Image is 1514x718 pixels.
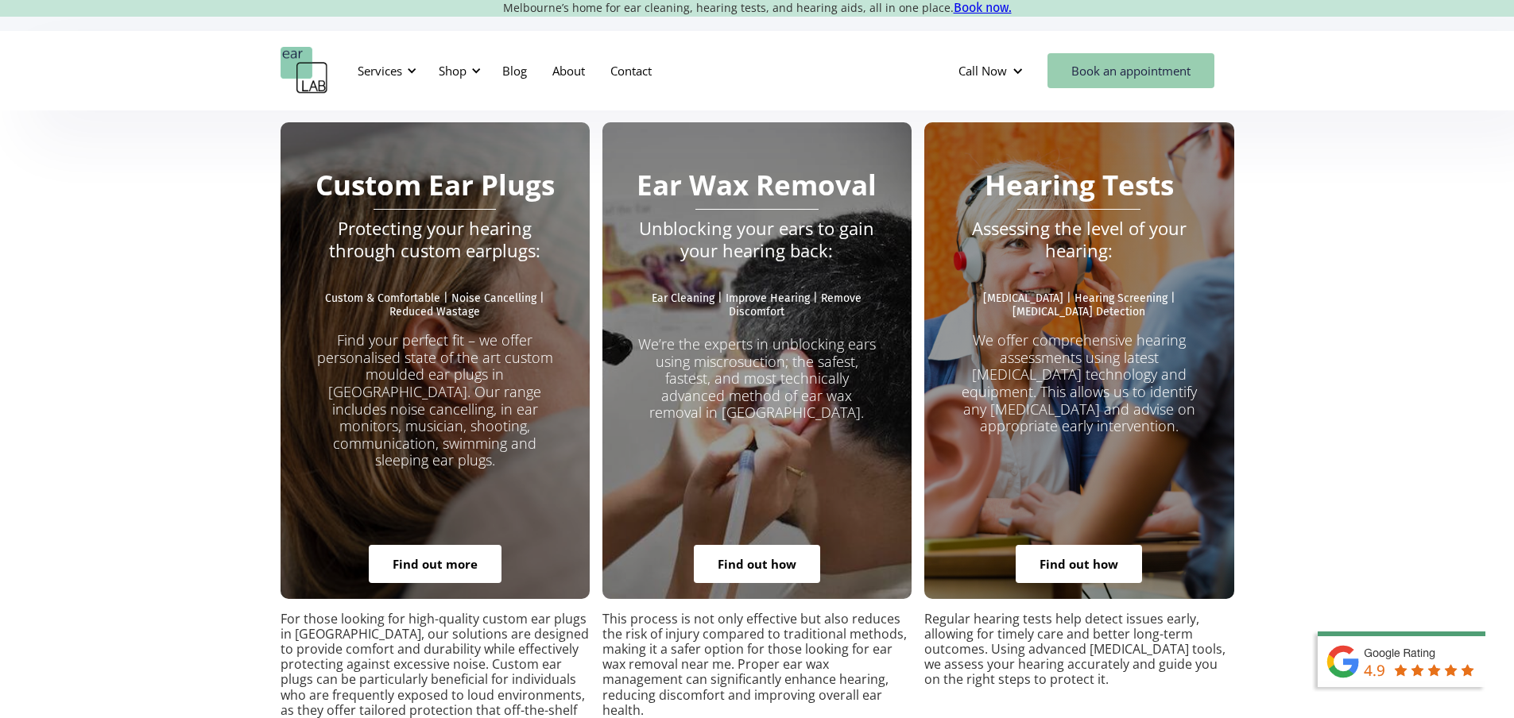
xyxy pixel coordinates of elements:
[281,47,328,95] a: home
[985,166,1174,203] strong: Hearing Tests
[439,63,467,79] div: Shop
[316,166,555,203] strong: Custom Ear Plugs
[540,48,598,94] a: About
[348,47,421,95] div: Services
[490,48,540,94] a: Blog
[598,48,664,94] a: Contact
[329,216,540,262] em: Protecting your hearing through custom earplugs:
[358,63,402,79] div: Services
[946,47,1040,95] div: Call Now
[369,545,501,583] a: Find out more
[958,63,1007,79] div: Call Now
[956,292,1202,332] p: [MEDICAL_DATA] | Hearing Screening | [MEDICAL_DATA] Detection ‍
[637,166,877,203] strong: Ear Wax Removal
[312,332,558,469] p: Find your perfect fit – we offer personalised state of the art custom moulded ear plugs in [GEOGR...
[972,216,1187,262] em: Assessing the level of your hearing:
[956,332,1202,435] p: We offer comprehensive hearing assessments using latest [MEDICAL_DATA] technology and equipment. ...
[1047,53,1214,88] a: Book an appointment
[634,318,880,422] p: We’re the experts in unblocking ears using miscrosuction; the safest, fastest, and most technical...
[634,292,880,319] p: Ear Cleaning | Improve Hearing | Remove Discomfort
[429,47,486,95] div: Shop
[639,216,874,262] em: Unblocking your ears to gain your hearing back:
[1016,545,1142,583] a: Find out how
[312,292,558,332] p: Custom & Comfortable | Noise Cancelling | Reduced Wastage ‍
[694,545,820,583] a: Find out how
